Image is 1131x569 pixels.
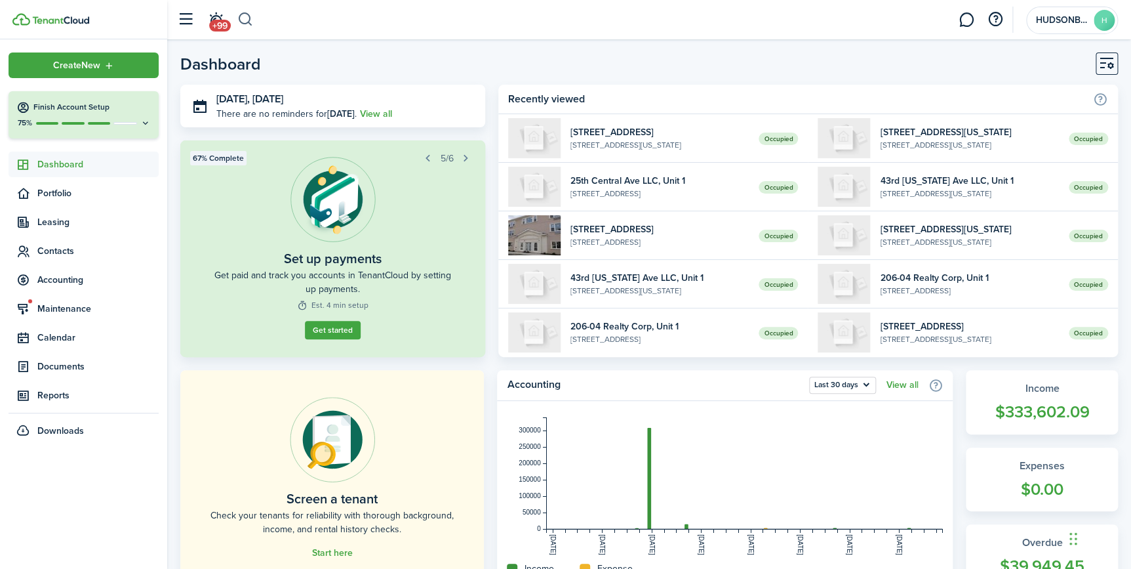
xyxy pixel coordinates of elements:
[880,222,1059,236] widget-list-item-title: [STREET_ADDRESS][US_STATE]
[599,534,606,555] tspan: [DATE]
[818,167,870,207] img: 1
[519,443,541,450] tspan: 250000
[37,244,159,258] span: Contacts
[570,222,749,236] widget-list-item-title: [STREET_ADDRESS]
[32,16,89,24] img: TenantCloud
[507,377,803,394] home-widget-title: Accounting
[508,167,561,207] img: 1
[954,3,979,37] a: Messaging
[457,149,475,167] button: Next step
[759,327,798,339] span: Occupied
[216,107,357,121] p: There are no reminders for .
[290,157,376,242] img: Online payments
[966,448,1118,512] a: Expenses$0.00
[287,489,378,509] home-placeholder-title: Screen a tenant
[979,477,1105,502] widget-stats-count: $0.00
[880,125,1059,139] widget-list-item-title: [STREET_ADDRESS][US_STATE]
[1094,10,1115,31] avatar-text: H
[549,534,557,555] tspan: [DATE]
[1069,327,1108,339] span: Occupied
[216,91,475,108] h3: [DATE], [DATE]
[1069,230,1108,242] span: Occupied
[508,215,561,255] img: 1
[519,492,541,499] tspan: 100000
[846,534,853,555] tspan: [DATE]
[180,56,261,72] header-page-title: Dashboard
[979,400,1105,425] widget-stats-count: $333,602.09
[173,7,198,32] button: Open sidebar
[818,215,870,255] img: 1
[12,13,30,26] img: TenantCloud
[880,139,1059,151] widget-list-item-description: [STREET_ADDRESS][US_STATE]
[519,476,541,483] tspan: 150000
[1069,519,1077,558] div: Drag
[33,102,151,113] h4: Finish Account Setup
[203,3,228,37] a: Notifications
[37,158,159,171] span: Dashboard
[966,370,1118,434] a: Income$333,602.09
[570,125,749,139] widget-list-item-title: [STREET_ADDRESS]
[519,459,541,467] tspan: 200000
[290,397,375,482] img: Online payments
[886,380,918,390] a: View all
[9,53,159,78] button: Open menu
[759,278,798,291] span: Occupied
[305,321,361,339] a: Get started
[759,230,798,242] span: Occupied
[297,299,368,311] widget-step-time: Est. 4 min setup
[809,377,876,394] button: Last 30 days
[519,427,541,434] tspan: 300000
[37,331,159,345] span: Calendar
[1069,181,1108,194] span: Occupied
[880,188,1059,200] widget-list-item-description: [STREET_ADDRESS][US_STATE]
[880,236,1059,248] widget-list-item-description: [STREET_ADDRESS][US_STATE]
[537,525,541,532] tspan: 0
[37,215,159,229] span: Leasing
[570,139,749,151] widget-list-item-description: [STREET_ADDRESS][US_STATE]
[37,273,159,287] span: Accounting
[797,534,804,555] tspan: [DATE]
[9,91,159,138] button: Finish Account Setup75%
[648,534,656,555] tspan: [DATE]
[360,107,392,121] a: View all
[570,320,749,333] widget-list-item-title: 206-04 Realty Corp, Unit 1
[747,534,755,555] tspan: [DATE]
[1096,53,1118,75] button: Customise
[210,268,456,296] widget-step-description: Get paid and track you accounts in TenantCloud by setting up payments.
[1069,133,1108,145] span: Occupied
[979,381,1105,396] widget-stats-title: Income
[1065,506,1131,569] iframe: Chat Widget
[419,149,437,167] button: Prev step
[1036,16,1088,25] span: HUDSONBLEAU
[880,174,1059,188] widget-list-item-title: 43rd [US_STATE] Ave LLC, Unit 1
[896,534,903,555] tspan: [DATE]
[818,118,870,158] img: 1
[9,383,159,408] a: Reports
[984,9,1006,31] button: Open resource center
[809,377,876,394] button: Open menu
[37,389,159,402] span: Reports
[570,174,749,188] widget-list-item-title: 25th Central Ave LLC, Unit 1
[508,91,1086,107] home-widget-title: Recently viewed
[37,186,159,200] span: Portfolio
[570,333,749,345] widget-list-item-description: [STREET_ADDRESS]
[570,236,749,248] widget-list-item-description: [STREET_ADDRESS]
[880,320,1059,333] widget-list-item-title: [STREET_ADDRESS]
[880,271,1059,285] widget-list-item-title: 206-04 Realty Corp, Unit 1
[193,152,244,164] span: 67% Complete
[523,509,541,516] tspan: 50000
[570,188,749,200] widget-list-item-description: [STREET_ADDRESS]
[9,152,159,177] a: Dashboard
[37,360,159,373] span: Documents
[37,302,159,316] span: Maintenance
[698,534,705,555] tspan: [DATE]
[880,285,1059,297] widget-list-item-description: [STREET_ADDRESS]
[818,264,870,304] img: 1
[880,333,1059,345] widget-list-item-description: [STREET_ADDRESS][US_STATE]
[327,107,355,121] b: [DATE]
[312,548,353,558] a: Start here
[210,509,454,536] home-placeholder-description: Check your tenants for reliability with thorough background, income, and rental history checks.
[284,249,382,268] widget-step-title: Set up payments
[1069,278,1108,291] span: Occupied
